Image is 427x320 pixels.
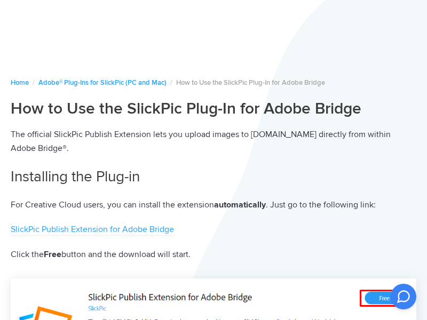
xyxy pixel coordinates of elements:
[11,166,416,187] h2: Installing the Plug-in
[44,249,61,260] strong: Free
[176,78,325,87] span: How to Use the SlickPic Plug-In for Adobe Bridge
[11,247,416,262] p: Click the button and the download will start.
[33,78,35,87] span: /
[170,78,172,87] span: /
[11,224,174,236] a: SlickPic Publish Extension for Adobe Bridge
[11,198,416,212] p: For Creative Cloud users, you can install the extension . Just go to the following link:
[11,127,416,156] p: The official SlickPic Publish Extension lets you upload images to [DOMAIN_NAME] directly from wit...
[11,78,29,87] a: Home
[11,99,416,119] h1: How to Use the SlickPic Plug-In for Adobe Bridge
[38,78,167,87] a: Adobe® Plug-Ins for SlickPic (PC and Mac)
[214,199,266,210] strong: automatically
